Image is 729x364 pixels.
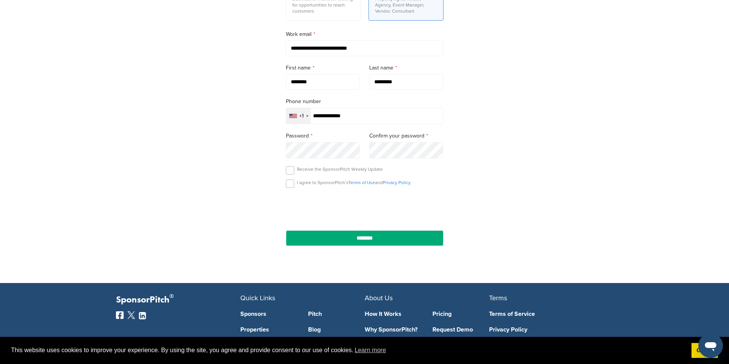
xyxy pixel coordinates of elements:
img: Twitter [127,311,135,319]
p: SponsorPitch [116,294,240,306]
label: Last name [369,64,444,72]
a: Request Demo [432,327,489,333]
label: First name [286,64,360,72]
a: Pitch [308,311,365,317]
p: Receive the SponsorPitch Weekly Update [297,166,383,172]
label: Password [286,132,360,140]
iframe: Button to launch messaging window [698,333,723,358]
a: Blog [308,327,365,333]
span: Quick Links [240,294,275,302]
a: How It Works [365,311,421,317]
a: Terms of Use [348,180,375,185]
div: +1 [299,113,304,119]
label: Work email [286,30,444,39]
a: Why SponsorPitch? [365,327,421,333]
a: Sponsors [240,311,297,317]
iframe: reCAPTCHA [321,197,408,219]
img: Facebook [116,311,124,319]
label: Phone number [286,97,444,106]
a: learn more about cookies [354,345,387,356]
a: Terms of Service [489,311,602,317]
span: This website uses cookies to improve your experience. By using the site, you agree and provide co... [11,345,685,356]
p: I agree to SponsorPitch’s and [297,180,411,186]
label: Confirm your password [369,132,444,140]
span: ® [170,291,174,301]
span: Terms [489,294,507,302]
span: About Us [365,294,393,302]
a: dismiss cookie message [691,343,718,358]
a: Properties [240,327,297,333]
a: Privacy Policy [383,180,411,185]
a: Privacy Policy [489,327,602,333]
div: Selected country [286,108,311,124]
a: Pricing [432,311,489,317]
